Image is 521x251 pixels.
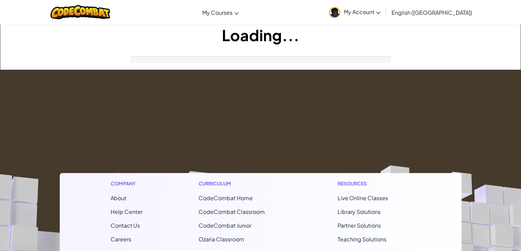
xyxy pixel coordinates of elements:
span: My Account [344,8,381,15]
a: Live Online Classes [338,194,388,202]
a: CodeCombat Junior [199,222,251,229]
a: English ([GEOGRAPHIC_DATA]) [388,3,476,22]
span: English ([GEOGRAPHIC_DATA]) [392,9,472,16]
a: Ozaria Classroom [199,236,244,243]
h1: Curriculum [199,180,282,187]
img: avatar [329,7,340,18]
a: Teaching Solutions [338,236,386,243]
a: My Account [326,1,384,23]
span: Contact Us [111,222,140,229]
span: CodeCombat Home [199,194,253,202]
h1: Loading... [0,24,521,46]
span: My Courses [202,9,233,16]
h1: Resources [338,180,411,187]
img: CodeCombat logo [50,5,111,19]
a: About [111,194,126,202]
a: Help Center [111,208,143,215]
h1: Company [111,180,143,187]
a: Library Solutions [338,208,381,215]
a: CodeCombat Classroom [199,208,265,215]
a: My Courses [199,3,242,22]
a: Partner Solutions [338,222,381,229]
a: Careers [111,236,131,243]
